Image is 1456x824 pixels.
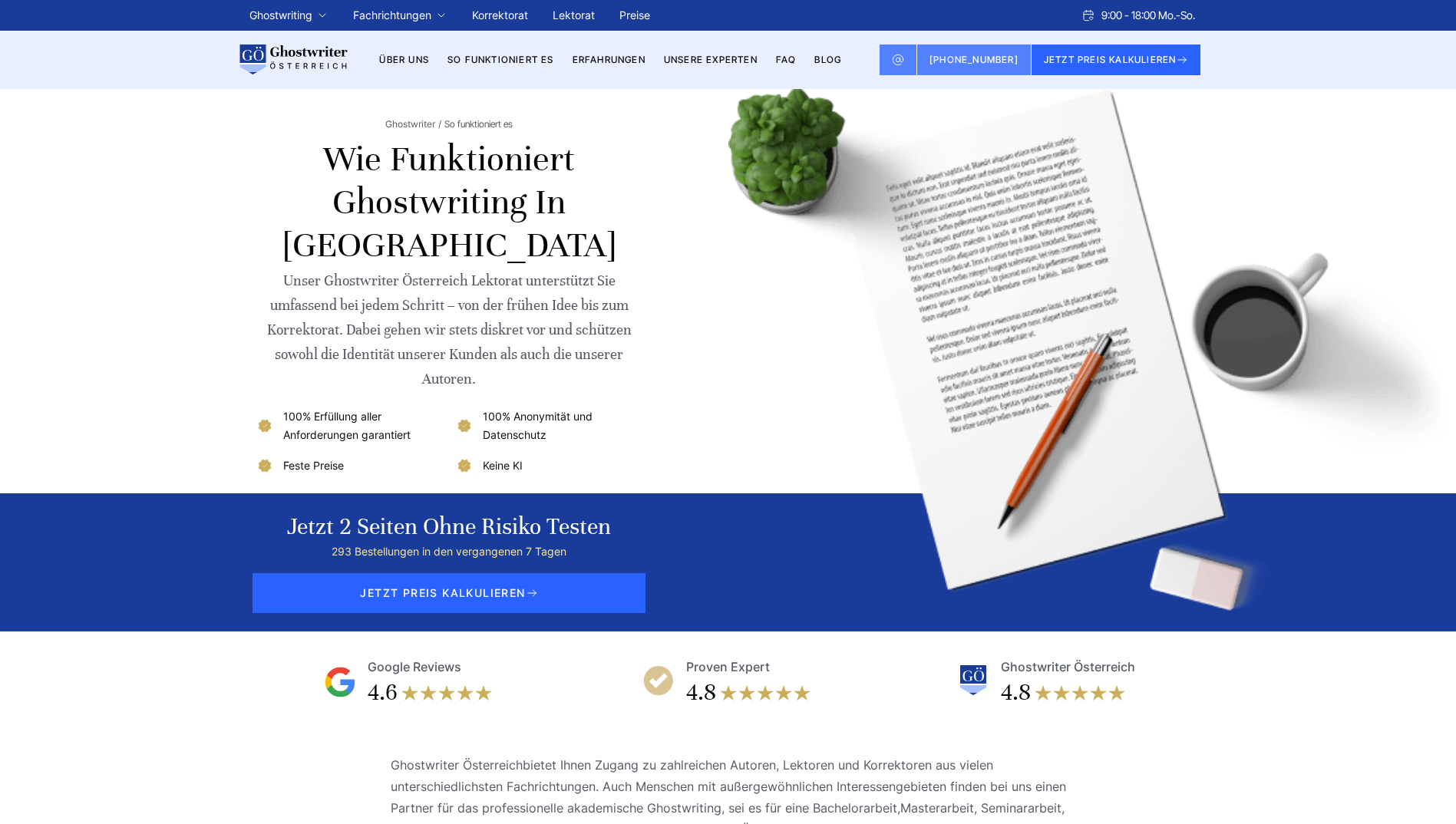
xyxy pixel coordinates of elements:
div: 4.6 [368,677,398,708]
img: Feste Preise [256,456,274,475]
a: Ghostwriting [249,6,312,25]
li: Keine KI [455,456,643,475]
a: Erfahrungen [573,54,645,65]
img: stars [1034,677,1126,708]
a: Fachrichtungen [353,6,431,25]
a: So funktioniert es [447,54,554,65]
button: JETZT PREIS KALKULIEREN [1032,44,1201,75]
a: Preise [619,8,650,21]
img: Keine KI [455,456,474,475]
img: stars [719,677,811,708]
span: 9:00 - 18:00 Mo.-So. [1101,6,1195,25]
a: FAQ [776,54,797,65]
img: stars [401,677,493,708]
a: Lektorat [553,8,595,21]
span: So funktioniert es [444,118,513,130]
a: Ghostwriter [385,118,441,130]
img: Google Reviews [325,667,355,697]
a: Ghostwriter Österreich [391,757,523,773]
img: Schedule [1081,9,1095,21]
li: Feste Preise [256,456,444,475]
img: 100% Erfüllung aller Anforderungen garantiert [256,417,274,435]
div: Google Reviews [368,656,461,677]
a: Masterarbeit [900,800,974,816]
h1: Wie funktioniert Ghostwriting in [GEOGRAPHIC_DATA] [256,138,643,267]
a: [PHONE_NUMBER] [917,44,1032,75]
div: 4.8 [1001,677,1031,708]
img: logo wirschreiben [237,44,348,75]
div: Proven Expert [686,656,770,677]
img: Proven Expert [643,665,674,696]
span: [PHONE_NUMBER] [929,54,1019,65]
span: JETZT PREIS KALKULIEREN [253,573,645,613]
a: Korrektorat [472,8,528,21]
div: Ghostwriter Österreich [1001,656,1135,677]
img: Ghostwriter [958,665,989,696]
div: 4.8 [686,677,716,708]
div: 293 Bestellungen in den vergangenen 7 Tagen [287,542,611,561]
div: Unser Ghostwriter Österreich Lektorat unterstützt Sie umfassend bei jedem Schritt – von der frühe... [256,269,643,391]
a: Unsere Experten [664,54,758,65]
a: Über uns [379,54,429,65]
li: 100% Anonymität und Datenschutz [455,407,643,444]
li: 100% Erfüllung aller Anforderungen garantiert [256,407,444,444]
img: Email [892,54,904,66]
img: 100% Anonymität und Datenschutz [455,417,474,435]
a: BLOG [814,54,841,65]
div: Jetzt 2 Seiten ohne Risiko testen [287,512,611,542]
